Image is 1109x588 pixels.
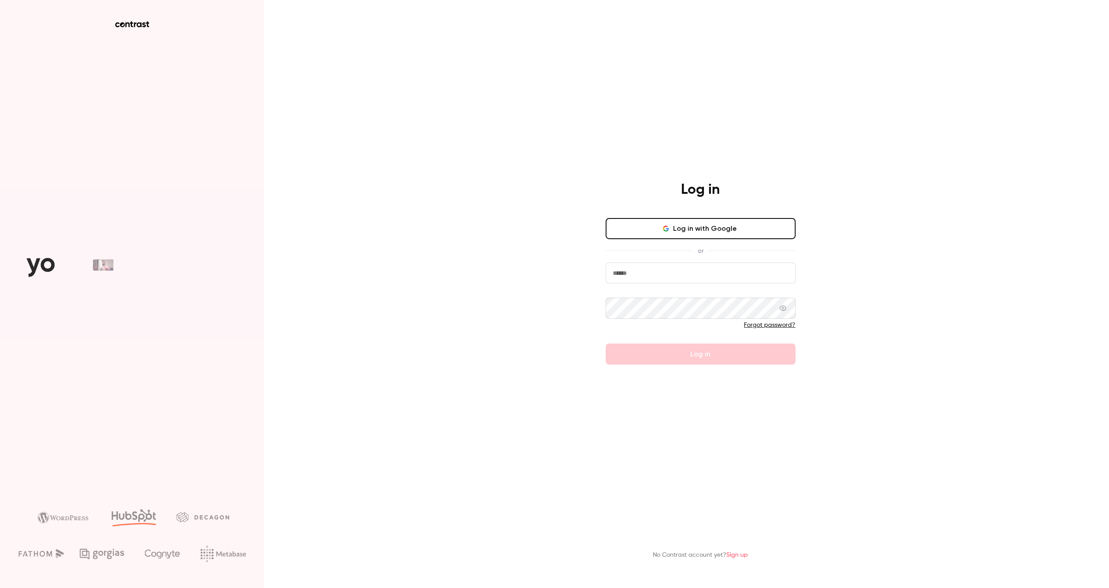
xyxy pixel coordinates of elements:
button: Log in with Google [606,218,796,239]
img: decagon [176,512,229,522]
a: Forgot password? [744,322,796,328]
p: No Contrast account yet? [653,551,748,560]
h4: Log in [681,181,720,199]
span: or [693,246,708,255]
a: Sign up [727,552,748,558]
